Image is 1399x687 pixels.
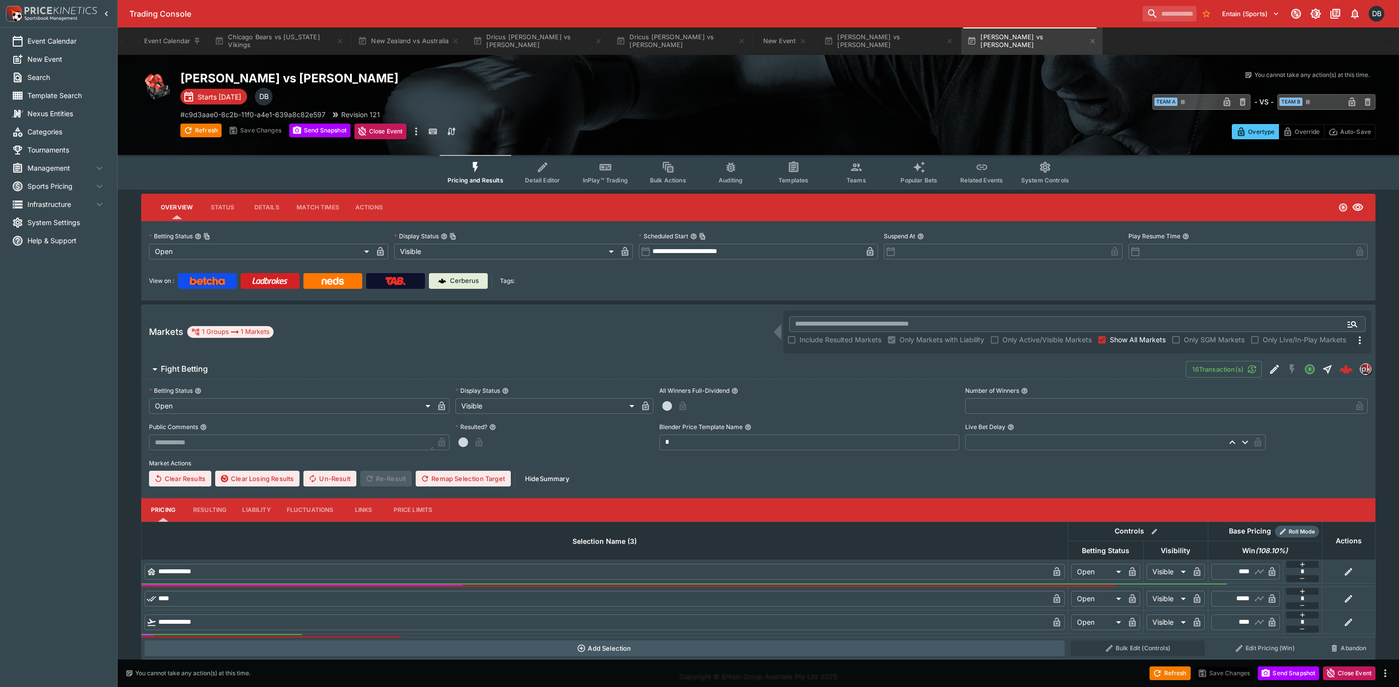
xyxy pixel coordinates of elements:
[149,244,373,259] div: Open
[289,124,350,137] button: Send Snapshot
[149,471,211,486] button: Clear Results
[1254,71,1370,79] p: You cannot take any action(s) at this time.
[234,498,278,522] button: Liability
[1336,359,1356,379] a: 68d21d44-513b-4d24-bcf7-dfc99d98ce6d
[1128,232,1180,240] p: Play Resume Time
[1360,363,1372,375] div: pricekinetics
[1369,6,1384,22] div: Daniel Beswick
[1301,360,1319,378] button: Open
[799,334,881,345] span: Include Resulted Markets
[1186,361,1262,378] button: 16Transaction(s)
[1211,640,1319,656] button: Edit Pricing (Win)
[191,326,270,338] div: 1 Groups 1 Markets
[1002,334,1092,345] span: Only Active/Visible Markets
[438,277,446,285] img: Cerberus
[27,72,105,82] span: Search
[190,277,225,285] img: Betcha
[135,669,250,678] p: You cannot take any action(s) at this time.
[360,471,412,486] span: Re-Result
[209,27,350,55] button: Chicago Bears vs [US_STATE] Vikings
[1258,666,1319,680] button: Send Snapshot
[198,92,241,102] p: Starts [DATE]
[1110,334,1166,345] span: Show All Markets
[1324,124,1375,139] button: Auto-Save
[1379,667,1391,679] button: more
[1071,564,1124,580] div: Open
[27,199,94,209] span: Infrastructure
[525,177,560,184] span: Detail Editor
[1366,3,1387,25] button: Daniel Beswick
[27,90,105,101] span: Template Search
[502,387,509,394] button: Display Status
[252,277,288,285] img: Ladbrokes
[1232,124,1279,139] button: Overtype
[1225,525,1275,537] div: Base Pricing
[347,196,391,219] button: Actions
[1279,98,1302,106] span: Team B
[195,387,201,394] button: Betting Status
[180,109,325,120] p: Copy To Clipboard
[1339,362,1353,376] img: logo-cerberus--red.svg
[149,326,183,337] h5: Markets
[394,244,618,259] div: Visible
[965,423,1005,431] p: Live Bet Delay
[659,423,743,431] p: Blender Price Template Name
[1307,5,1324,23] button: Toggle light/dark mode
[27,36,105,46] span: Event Calendar
[149,232,193,240] p: Betting Status
[161,364,208,374] h6: Fight Betting
[965,386,1019,395] p: Number of Winners
[1325,640,1372,656] button: Abandon
[818,27,959,55] button: [PERSON_NAME] vs [PERSON_NAME]
[303,471,356,486] span: Un-Result
[180,124,222,137] button: Refresh
[1147,564,1189,580] div: Visible
[27,235,105,246] span: Help & Support
[1266,360,1283,378] button: Edit Detail
[1199,6,1214,22] button: No Bookmarks
[659,386,729,395] p: All Winners Full-Dividend
[394,232,439,240] p: Display Status
[386,498,441,522] button: Price Limits
[149,398,434,414] div: Open
[245,196,289,219] button: Details
[1354,334,1366,346] svg: More
[1154,98,1177,106] span: Team A
[1068,522,1208,541] th: Controls
[352,27,465,55] button: New Zealand vs Australia
[489,424,496,431] button: Resulted?
[1278,124,1324,139] button: Override
[639,232,688,240] p: Scheduled Start
[1283,360,1301,378] button: SGM Disabled
[1304,363,1316,375] svg: Open
[385,277,406,285] img: TabNZ
[745,424,751,431] button: Blender Price Template Name
[778,177,808,184] span: Templates
[450,233,456,240] button: Copy To Clipboard
[448,177,503,184] span: Pricing and Results
[690,233,697,240] button: Scheduled StartCopy To Clipboard
[141,359,1186,379] button: Fight Betting
[153,196,200,219] button: Overview
[753,27,816,55] button: New Event
[583,177,628,184] span: InPlay™ Trading
[884,232,915,240] p: Suspend At
[203,233,210,240] button: Copy To Clipboard
[1295,127,1320,137] p: Override
[416,471,511,486] button: Remap Selection Target
[3,4,23,24] img: PriceKinetics Logo
[27,145,105,155] span: Tournaments
[1021,177,1069,184] span: System Controls
[27,217,105,228] span: System Settings
[149,423,198,431] p: Public Comments
[342,498,386,522] button: Links
[500,273,515,289] label: Tags:
[1287,5,1305,23] button: Connected to PK
[1007,424,1014,431] button: Live Bet Delay
[562,535,648,547] span: Selection Name (3)
[138,27,207,55] button: Event Calendar
[1360,364,1371,375] img: pricekinetics
[917,233,924,240] button: Suspend At
[141,71,173,102] img: boxing.png
[1323,666,1375,680] button: Close Event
